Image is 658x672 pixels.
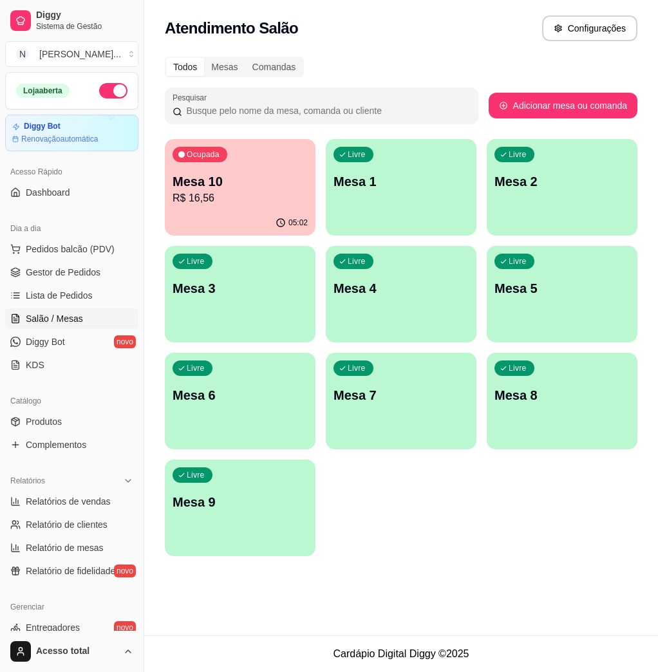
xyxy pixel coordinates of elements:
h2: Atendimento Salão [165,18,298,39]
button: Acesso total [5,636,138,667]
span: N [16,48,29,61]
button: LivreMesa 1 [326,139,476,236]
span: Relatório de mesas [26,541,104,554]
footer: Cardápio Digital Diggy © 2025 [144,635,658,672]
button: Select a team [5,41,138,67]
div: Todos [166,58,204,76]
span: Complementos [26,438,86,451]
p: Mesa 3 [173,279,308,297]
a: Complementos [5,434,138,455]
a: Diggy Botnovo [5,331,138,352]
a: KDS [5,355,138,375]
span: Acesso total [36,646,118,657]
button: LivreMesa 4 [326,246,476,342]
span: Dashboard [26,186,70,199]
a: Entregadoresnovo [5,617,138,638]
p: Livre [348,149,366,160]
div: Loja aberta [16,84,70,98]
a: Relatórios de vendas [5,491,138,512]
button: LivreMesa 7 [326,353,476,449]
a: Relatório de mesas [5,537,138,558]
div: Gerenciar [5,597,138,617]
p: Livre [348,256,366,266]
span: KDS [26,359,44,371]
div: Mesas [204,58,245,76]
span: Gestor de Pedidos [26,266,100,279]
p: Mesa 1 [334,173,469,191]
span: Diggy Bot [26,335,65,348]
p: 05:02 [288,218,308,228]
p: Livre [187,363,205,373]
button: OcupadaMesa 10R$ 16,5605:02 [165,139,315,236]
a: Relatório de clientes [5,514,138,535]
button: Adicionar mesa ou comanda [489,93,637,118]
p: Mesa 2 [494,173,630,191]
p: Mesa 5 [494,279,630,297]
button: LivreMesa 2 [487,139,637,236]
p: Livre [187,256,205,266]
p: Mesa 4 [334,279,469,297]
a: Produtos [5,411,138,432]
button: Pedidos balcão (PDV) [5,239,138,259]
a: Salão / Mesas [5,308,138,329]
a: Dashboard [5,182,138,203]
p: Mesa 6 [173,386,308,404]
p: Mesa 10 [173,173,308,191]
span: Relatório de clientes [26,518,108,531]
div: Acesso Rápido [5,162,138,182]
p: R$ 16,56 [173,191,308,206]
span: Salão / Mesas [26,312,83,325]
label: Pesquisar [173,92,211,103]
span: Lista de Pedidos [26,289,93,302]
button: Alterar Status [99,83,127,98]
p: Ocupada [187,149,220,160]
a: Gestor de Pedidos [5,262,138,283]
p: Livre [509,149,527,160]
div: Catálogo [5,391,138,411]
input: Pesquisar [182,104,470,117]
div: Comandas [245,58,303,76]
button: LivreMesa 9 [165,460,315,556]
div: [PERSON_NAME] ... [39,48,121,61]
button: LivreMesa 6 [165,353,315,449]
span: Produtos [26,415,62,428]
span: Pedidos balcão (PDV) [26,243,115,256]
p: Mesa 7 [334,386,469,404]
button: LivreMesa 5 [487,246,637,342]
article: Diggy Bot [24,122,61,131]
p: Mesa 9 [173,493,308,511]
a: Diggy BotRenovaçãoautomática [5,115,138,151]
span: Relatórios [10,476,45,486]
span: Relatórios de vendas [26,495,111,508]
article: Renovação automática [21,134,98,144]
p: Livre [187,470,205,480]
div: Dia a dia [5,218,138,239]
button: LivreMesa 3 [165,246,315,342]
a: Relatório de fidelidadenovo [5,561,138,581]
button: LivreMesa 8 [487,353,637,449]
span: Diggy [36,10,133,21]
p: Livre [348,363,366,373]
span: Relatório de fidelidade [26,565,115,577]
span: Entregadores [26,621,80,634]
span: Sistema de Gestão [36,21,133,32]
button: Configurações [542,15,637,41]
a: DiggySistema de Gestão [5,5,138,36]
p: Livre [509,256,527,266]
p: Livre [509,363,527,373]
a: Lista de Pedidos [5,285,138,306]
p: Mesa 8 [494,386,630,404]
